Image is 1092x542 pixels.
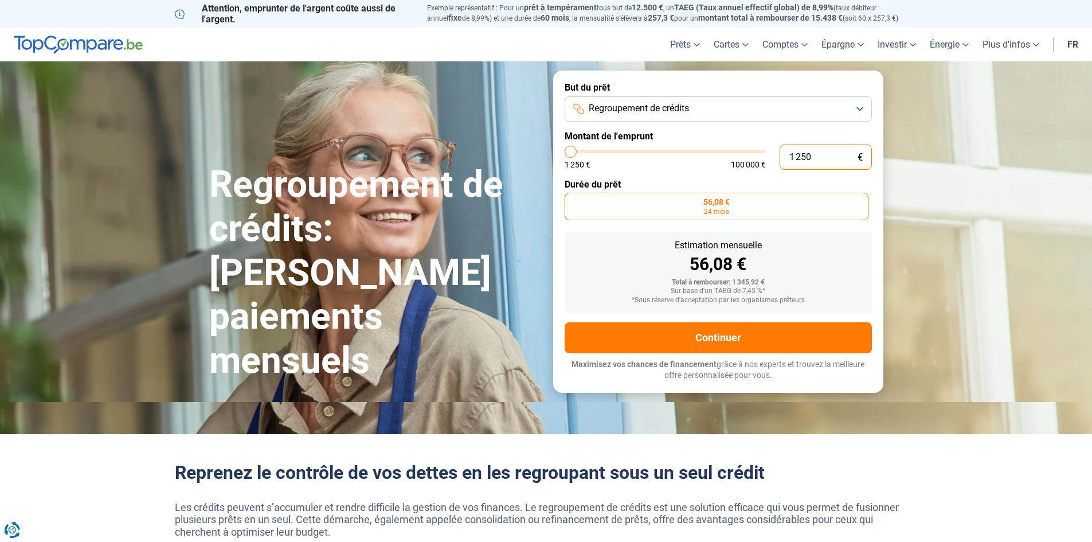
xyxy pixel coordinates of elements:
div: Estimation mensuelle [574,241,863,250]
span: € [858,153,863,162]
img: TopCompare [14,36,143,54]
h2: Reprenez le contrôle de vos dettes en les regroupant sous un seul crédit [175,462,918,483]
span: 56,08 € [703,198,730,206]
span: 60 mois [541,13,569,22]
label: Durée du prêt [565,179,872,190]
span: Regroupement de crédits [589,102,689,115]
a: Énergie [923,28,976,61]
span: 12.500 € [632,3,663,12]
h1: Regroupement de crédits: [PERSON_NAME] paiements mensuels [209,163,539,383]
span: 257,3 € [648,13,674,22]
div: Total à rembourser: 1 345,92 € [574,279,863,287]
span: montant total à rembourser de 15.438 € [698,13,843,22]
span: 24 mois [704,208,729,215]
p: Exemple représentatif : Pour un tous but de , un (taux débiteur annuel de 8,99%) et une durée de ... [427,3,918,24]
button: Regroupement de crédits [565,96,872,122]
a: Investir [871,28,923,61]
span: fixe [448,13,462,22]
div: Sur base d'un TAEG de 7,45 %* [574,287,863,295]
a: Plus d'infos [976,28,1046,61]
p: Attention, emprunter de l'argent coûte aussi de l'argent. [175,3,413,25]
span: Maximisez vos chances de financement [572,360,717,369]
label: But du prêt [565,82,872,93]
span: TAEG (Taux annuel effectif global) de 8,99% [674,3,833,12]
button: Continuer [565,322,872,353]
div: 56,08 € [574,256,863,273]
span: prêt à tempérament [524,3,597,12]
label: Montant de l'emprunt [565,131,872,142]
a: Cartes [707,28,756,61]
div: *Sous réserve d'acceptation par les organismes prêteurs [574,297,863,305]
p: Les crédits peuvent s’accumuler et rendre difficile la gestion de vos finances. Le regroupement d... [175,501,918,539]
a: Prêts [663,28,707,61]
a: fr [1060,28,1085,61]
span: 100 000 € [731,161,766,169]
a: Épargne [815,28,871,61]
a: Comptes [756,28,815,61]
span: 1 250 € [565,161,590,169]
p: grâce à nos experts et trouvez la meilleure offre personnalisée pour vous. [565,359,872,381]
